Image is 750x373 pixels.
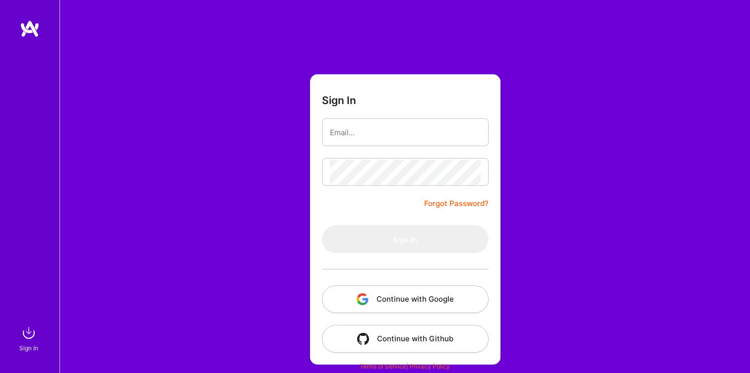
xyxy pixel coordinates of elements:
img: sign in [19,323,39,343]
img: icon [357,293,369,305]
h3: Sign In [322,94,356,107]
img: icon [357,333,369,345]
a: Terms of Service [360,363,406,370]
a: Forgot Password? [424,198,489,210]
div: Sign In [19,343,38,353]
button: Continue with Github [322,325,489,353]
a: Privacy Policy [410,363,450,370]
div: © 2025 ATeams Inc., All rights reserved. [60,343,750,368]
a: sign inSign In [21,323,39,353]
input: Email... [330,120,481,145]
img: logo [20,20,40,38]
button: Sign In [322,225,489,253]
span: | [360,363,450,370]
button: Continue with Google [322,285,489,313]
